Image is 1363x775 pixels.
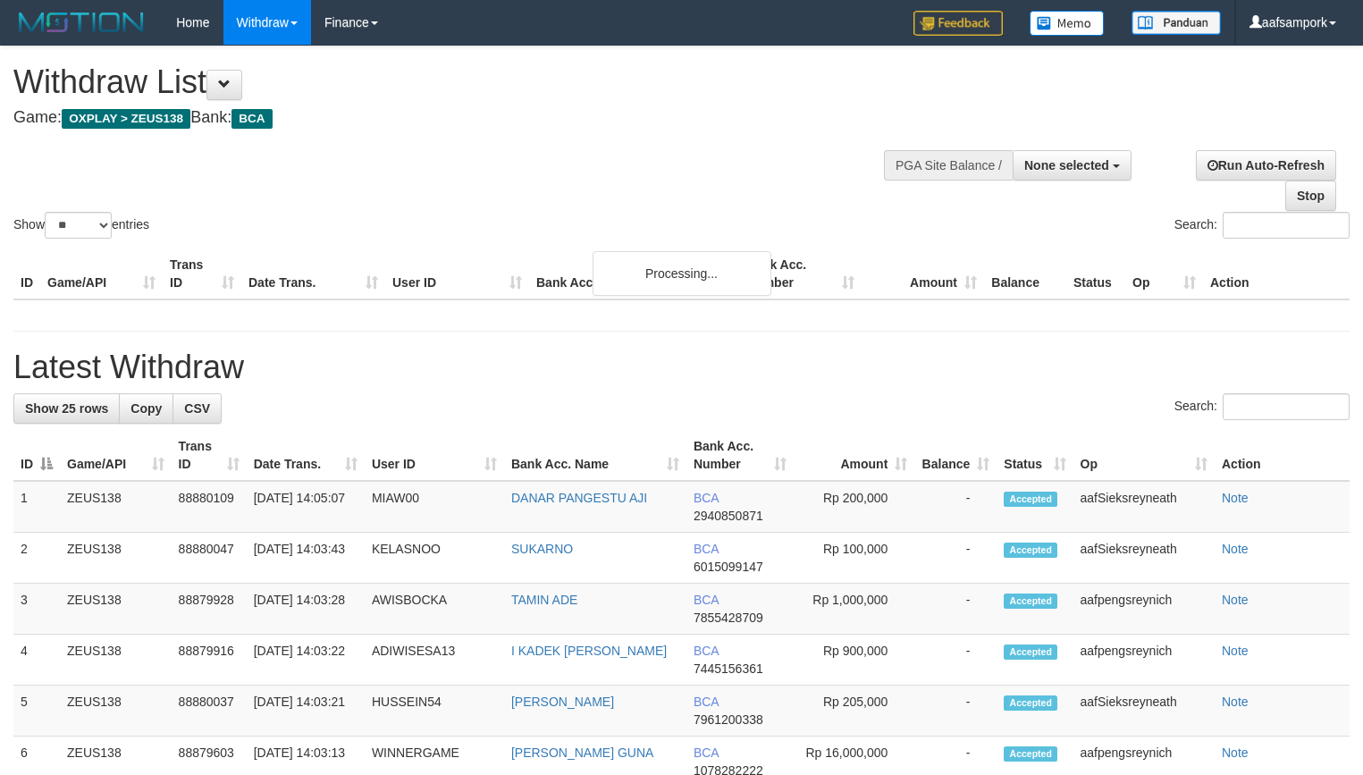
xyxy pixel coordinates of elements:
[172,533,247,584] td: 88880047
[13,109,891,127] h4: Game: Bank:
[794,686,914,737] td: Rp 205,000
[60,430,172,481] th: Game/API: activate to sort column ascending
[1004,695,1057,711] span: Accepted
[1073,430,1215,481] th: Op: activate to sort column ascending
[1222,542,1249,556] a: Note
[172,393,222,424] a: CSV
[1223,212,1350,239] input: Search:
[163,249,241,299] th: Trans ID
[119,393,173,424] a: Copy
[247,481,365,533] td: [DATE] 14:05:07
[694,560,763,574] span: Copy 6015099147 to clipboard
[694,542,719,556] span: BCA
[794,533,914,584] td: Rp 100,000
[511,491,647,505] a: DANAR PANGESTU AJI
[13,212,149,239] label: Show entries
[511,593,577,607] a: TAMIN ADE
[739,249,862,299] th: Bank Acc. Number
[914,584,997,635] td: -
[1125,249,1203,299] th: Op
[13,533,60,584] td: 2
[794,430,914,481] th: Amount: activate to sort column ascending
[13,9,149,36] img: MOTION_logo.png
[1030,11,1105,36] img: Button%20Memo.svg
[247,430,365,481] th: Date Trans.: activate to sort column ascending
[247,584,365,635] td: [DATE] 14:03:28
[884,150,1013,181] div: PGA Site Balance /
[914,533,997,584] td: -
[1132,11,1221,35] img: panduan.png
[231,109,272,129] span: BCA
[1073,686,1215,737] td: aafSieksreyneath
[60,584,172,635] td: ZEUS138
[694,491,719,505] span: BCA
[794,635,914,686] td: Rp 900,000
[1285,181,1336,211] a: Stop
[694,712,763,727] span: Copy 7961200338 to clipboard
[914,481,997,533] td: -
[130,401,162,416] span: Copy
[247,533,365,584] td: [DATE] 14:03:43
[365,686,504,737] td: HUSSEIN54
[1203,249,1350,299] th: Action
[13,635,60,686] td: 4
[172,686,247,737] td: 88880037
[1174,393,1350,420] label: Search:
[1073,584,1215,635] td: aafpengsreynich
[60,686,172,737] td: ZEUS138
[511,644,667,658] a: I KADEK [PERSON_NAME]
[1004,594,1057,609] span: Accepted
[914,686,997,737] td: -
[1222,491,1249,505] a: Note
[365,533,504,584] td: KELASNOO
[1222,593,1249,607] a: Note
[913,11,1003,36] img: Feedback.jpg
[694,644,719,658] span: BCA
[1174,212,1350,239] label: Search:
[862,249,984,299] th: Amount
[13,350,1350,385] h1: Latest Withdraw
[984,249,1066,299] th: Balance
[365,430,504,481] th: User ID: activate to sort column ascending
[1223,393,1350,420] input: Search:
[794,584,914,635] td: Rp 1,000,000
[365,481,504,533] td: MIAW00
[914,430,997,481] th: Balance: activate to sort column ascending
[365,584,504,635] td: AWISBOCKA
[1222,644,1249,658] a: Note
[247,686,365,737] td: [DATE] 14:03:21
[172,584,247,635] td: 88879928
[1066,249,1125,299] th: Status
[997,430,1073,481] th: Status: activate to sort column ascending
[1004,543,1057,558] span: Accepted
[1004,746,1057,762] span: Accepted
[511,542,573,556] a: SUKARNO
[1013,150,1132,181] button: None selected
[504,430,686,481] th: Bank Acc. Name: activate to sort column ascending
[184,401,210,416] span: CSV
[694,695,719,709] span: BCA
[529,249,739,299] th: Bank Acc. Name
[1004,644,1057,660] span: Accepted
[694,746,719,760] span: BCA
[172,430,247,481] th: Trans ID: activate to sort column ascending
[686,430,795,481] th: Bank Acc. Number: activate to sort column ascending
[794,481,914,533] td: Rp 200,000
[1196,150,1336,181] a: Run Auto-Refresh
[694,611,763,625] span: Copy 7855428709 to clipboard
[1073,635,1215,686] td: aafpengsreynich
[62,109,190,129] span: OXPLAY > ZEUS138
[13,584,60,635] td: 3
[694,593,719,607] span: BCA
[13,393,120,424] a: Show 25 rows
[385,249,529,299] th: User ID
[1222,746,1249,760] a: Note
[13,481,60,533] td: 1
[694,661,763,676] span: Copy 7445156361 to clipboard
[60,533,172,584] td: ZEUS138
[694,509,763,523] span: Copy 2940850871 to clipboard
[1024,158,1109,173] span: None selected
[511,746,653,760] a: [PERSON_NAME] GUNA
[593,251,771,296] div: Processing...
[172,481,247,533] td: 88880109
